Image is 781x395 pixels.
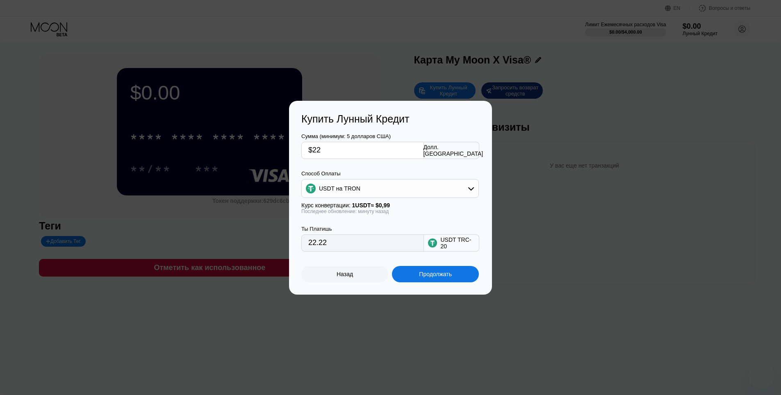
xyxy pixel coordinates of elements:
div: Ты Платишь [301,226,424,232]
div: Последнее обновление: минуту назад [301,209,479,214]
div: Долл. [GEOGRAPHIC_DATA] [423,144,483,157]
div: Способ Оплаты [301,170,479,177]
div: USDT на TRON [302,180,478,197]
div: Продолжать [419,271,452,277]
div: USDT на TRON [319,185,360,192]
div: Сумма (минимум: 5 долларов США) [301,133,424,139]
div: USDT TRC-20 [440,236,475,250]
div: Купить Лунный Кредит [301,113,480,125]
iframe: Кнопка запуска окна обмена сообщениями [748,362,774,388]
div: Курс конвертации: [301,202,479,209]
input: $0.00 [308,142,417,159]
div: Продолжать [392,266,479,282]
div: Назад [337,271,353,277]
div: Назад [301,266,388,282]
span: 1 USDT ≈ $0,99 [352,202,390,209]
